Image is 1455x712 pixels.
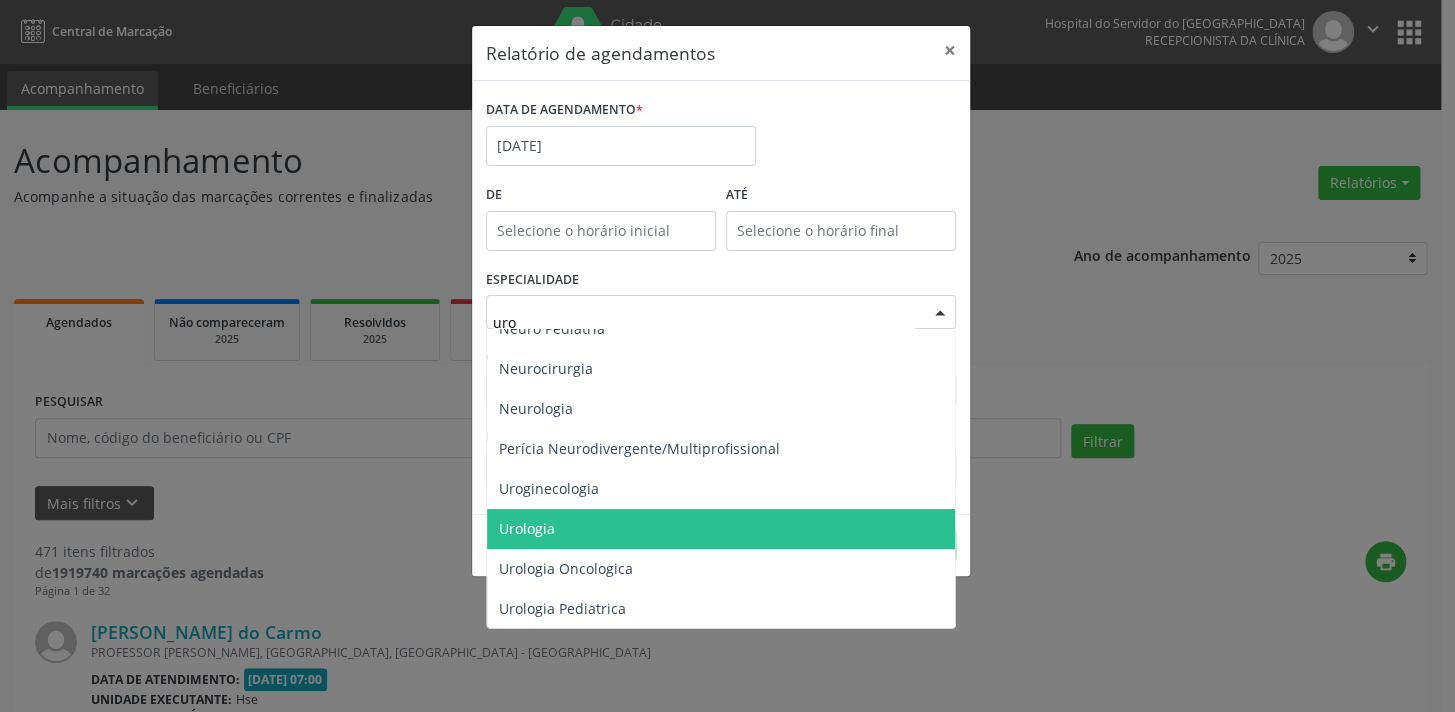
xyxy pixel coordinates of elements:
[499,439,780,458] span: Perícia Neurodivergente/Multiprofissional
[499,519,555,538] span: Urologia
[726,180,956,211] label: ATÉ
[499,479,599,498] span: Uroginecologia
[499,599,626,618] span: Urologia Pediatrica
[493,302,915,342] input: Seleciona uma especialidade
[486,265,579,296] label: ESPECIALIDADE
[726,211,956,251] input: Selecione o horário final
[499,319,605,338] span: Neuro Pediatria
[486,180,716,211] label: De
[486,95,643,126] label: DATA DE AGENDAMENTO
[486,126,756,166] input: Selecione uma data ou intervalo
[930,26,970,75] button: Close
[486,40,715,66] h5: Relatório de agendamentos
[499,359,593,378] span: Neurocirurgia
[499,559,633,578] span: Urologia Oncologica
[499,399,573,418] span: Neurologia
[486,211,716,251] input: Selecione o horário inicial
